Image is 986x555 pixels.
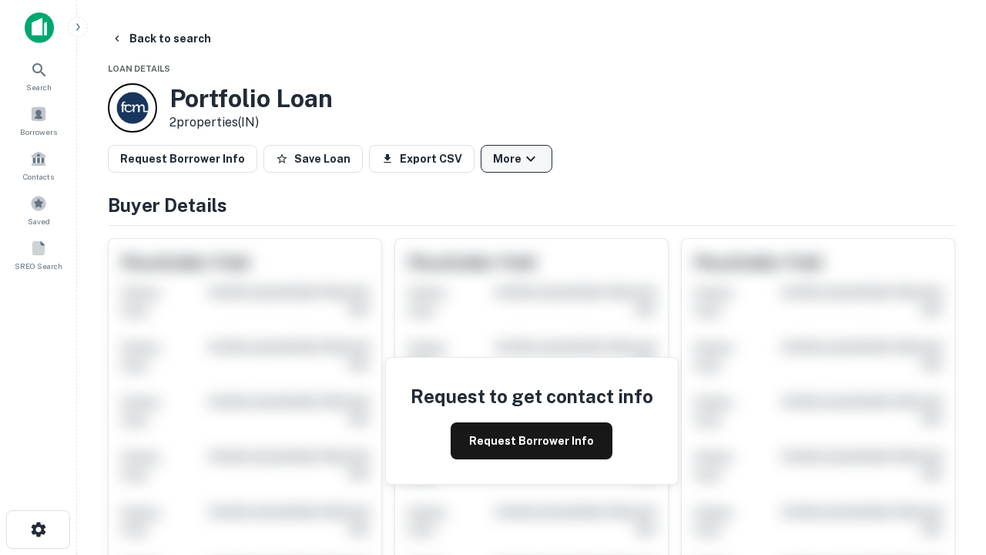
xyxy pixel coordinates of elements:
[5,55,72,96] a: Search
[169,84,333,113] h3: Portfolio Loan
[263,145,363,173] button: Save Loan
[481,145,552,173] button: More
[369,145,475,173] button: Export CSV
[25,12,54,43] img: capitalize-icon.png
[5,234,72,275] a: SREO Search
[451,422,612,459] button: Request Borrower Info
[5,144,72,186] a: Contacts
[105,25,217,52] button: Back to search
[411,382,653,410] h4: Request to get contact info
[26,81,52,93] span: Search
[108,64,170,73] span: Loan Details
[169,113,333,132] p: 2 properties (IN)
[28,215,50,227] span: Saved
[15,260,62,272] span: SREO Search
[20,126,57,138] span: Borrowers
[5,189,72,230] a: Saved
[5,99,72,141] a: Borrowers
[909,432,986,506] iframe: Chat Widget
[23,170,54,183] span: Contacts
[108,191,955,219] h4: Buyer Details
[108,145,257,173] button: Request Borrower Info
